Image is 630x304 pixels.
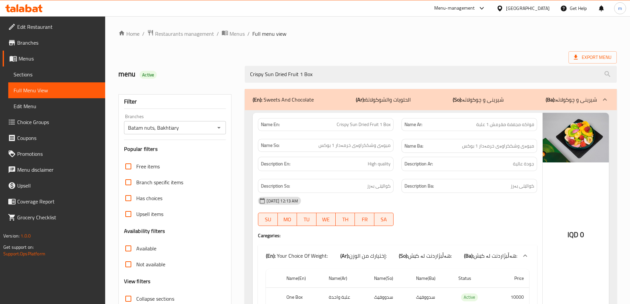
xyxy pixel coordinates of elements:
[3,232,20,240] span: Version:
[252,30,286,38] span: Full menu view
[408,251,452,261] span: هەڵبژاردنت لە کێش:
[19,55,100,63] span: Menus
[217,30,219,38] li: /
[8,82,105,98] a: Full Menu View
[281,269,323,288] th: Name(En)
[404,121,422,128] strong: Name Ar:
[568,51,617,64] span: Export Menu
[118,29,617,38] nav: breadcrumb
[453,96,504,104] p: شیرینی و چوکولاتە
[3,130,105,146] a: Coupons
[230,30,245,38] span: Menus
[245,66,617,83] input: search
[411,269,453,288] th: Name(Ba)
[297,213,316,226] button: TU
[476,121,534,128] span: فواكه مجففة مقرمش 1 علبة
[3,51,105,66] a: Menus
[399,251,408,261] b: (So):
[338,215,352,224] span: TH
[319,215,333,224] span: WE
[124,145,226,153] h3: Popular filters
[136,210,163,218] span: Upsell items
[318,142,391,149] span: میوەی وشککراوەی خرمەدار 1 بوكس
[453,269,495,288] th: Status
[574,53,611,62] span: Export Menu
[214,123,224,132] button: Open
[356,95,365,105] b: (Ar):
[261,121,280,128] strong: Name En:
[337,121,391,128] span: Crispy Sun Dried Fruit 1 Box
[136,244,156,252] span: Available
[543,113,609,162] img: Batam_Nuts_Dried_fruit__c638710617371372787.jpg
[136,194,162,202] span: Has choices
[461,293,478,301] div: Active
[3,194,105,209] a: Coverage Report
[140,71,157,79] div: Active
[258,245,537,266] div: (En): Your Choice Of Weight:(Ar):إختيارك من الوزن:(So):هەڵبژاردنت لە کێش:(Ba):هەڵبژاردنت لە کێش:
[140,72,157,78] span: Active
[495,269,529,288] th: Price
[17,182,100,190] span: Upsell
[316,213,336,226] button: WE
[142,30,145,38] li: /
[266,252,328,260] p: Your Choice Of Weight:
[136,162,160,170] span: Free items
[17,197,100,205] span: Coverage Report
[3,243,34,251] span: Get support on:
[253,96,314,104] p: Sweets And Chocolate
[17,39,100,47] span: Branches
[14,102,100,110] span: Edit Menu
[278,213,297,226] button: MO
[323,269,369,288] th: Name(Ar)
[355,213,374,226] button: FR
[349,251,387,261] span: إختيارك من الوزن:
[8,98,105,114] a: Edit Menu
[118,30,140,38] a: Home
[357,215,371,224] span: FR
[261,182,290,190] strong: Description So:
[118,69,237,79] h2: menu
[546,96,597,104] p: شیرینی و چوکولاتە
[3,209,105,225] a: Grocery Checklist
[147,29,214,38] a: Restaurants management
[374,213,394,226] button: SA
[280,215,294,224] span: MO
[14,86,100,94] span: Full Menu View
[404,160,433,168] strong: Description Ar:
[377,215,391,224] span: SA
[474,251,517,261] span: هەڵبژاردنت لە کێش:
[356,96,411,104] p: الحلويات والشوكولاتة
[261,215,275,224] span: SU
[367,182,391,190] span: کوالێتی بەرز
[464,251,474,261] b: (Ba):
[264,198,301,204] span: [DATE] 12:13 AM
[155,30,214,38] span: Restaurants management
[124,227,165,235] h3: Availability filters
[618,5,622,12] span: m
[17,118,100,126] span: Choice Groups
[258,213,277,226] button: SU
[17,23,100,31] span: Edit Restaurant
[368,160,391,168] span: High quality
[369,269,411,288] th: Name(So)
[136,178,183,186] span: Branch specific items
[580,228,584,241] span: 0
[247,30,250,38] li: /
[21,232,31,240] span: 1.0.0
[136,260,165,268] span: Not available
[567,228,578,241] span: IQD
[253,95,262,105] b: (En):
[3,249,45,258] a: Support.OpsPlatform
[3,35,105,51] a: Branches
[506,5,550,12] div: [GEOGRAPHIC_DATA]
[340,251,349,261] b: (Ar):
[453,95,462,105] b: (So):
[3,19,105,35] a: Edit Restaurant
[258,232,537,239] h4: Caregories:
[404,142,423,150] strong: Name Ba:
[336,213,355,226] button: TH
[14,70,100,78] span: Sections
[3,146,105,162] a: Promotions
[513,160,534,168] span: جودة عالية
[3,162,105,178] a: Menu disclaimer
